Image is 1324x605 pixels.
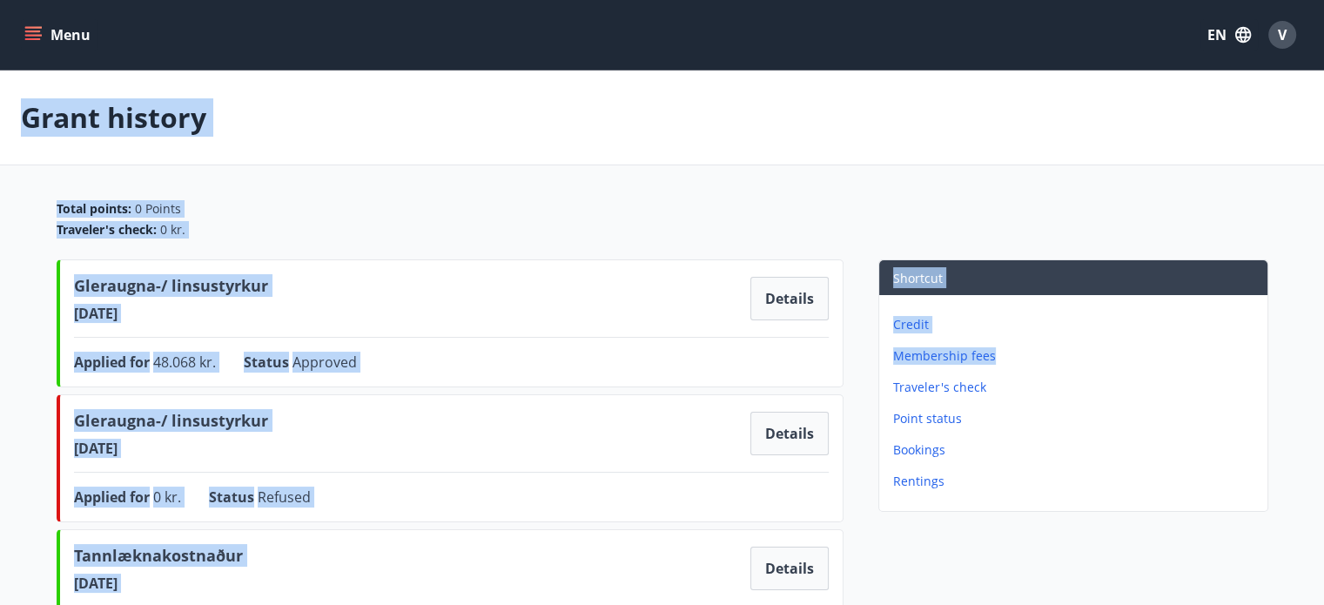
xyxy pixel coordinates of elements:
[135,200,181,218] span: 0 Points
[292,353,357,372] span: Approved
[244,353,292,372] span: Status
[74,487,153,507] span: Applied for
[21,19,97,50] button: menu
[1261,14,1303,56] button: V
[74,409,268,439] span: Gleraugna-/ linsustyrkur
[750,277,829,320] button: Details
[893,270,943,286] span: Shortcut
[21,98,206,137] p: Grant history
[893,410,1260,427] p: Point status
[258,487,311,507] span: Refused
[57,200,131,218] span: Total points :
[74,304,268,323] span: [DATE]
[153,353,216,372] span: 48.068 kr.
[893,379,1260,396] p: Traveler's check
[893,316,1260,333] p: Credit
[1278,25,1287,44] span: V
[750,547,829,590] button: Details
[74,439,268,458] span: [DATE]
[74,574,243,593] span: [DATE]
[893,441,1260,459] p: Bookings
[160,221,185,239] span: 0 kr.
[74,274,268,304] span: Gleraugna-/ linsustyrkur
[893,347,1260,365] p: Membership fees
[750,412,829,455] button: Details
[893,473,1260,490] p: Rentings
[74,353,153,372] span: Applied for
[209,487,258,507] span: Status
[57,221,157,239] span: Traveler's check :
[74,544,243,574] span: Tannlæknakostnaður
[153,487,181,507] span: 0 kr.
[1200,19,1258,50] button: EN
